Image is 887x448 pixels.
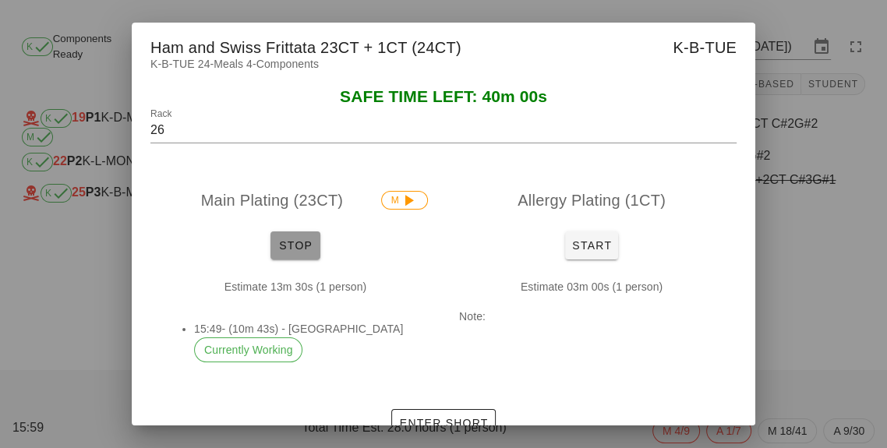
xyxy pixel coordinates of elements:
[204,338,292,362] span: Currently Working
[391,192,418,209] span: M
[194,320,415,362] li: 15:49- (10m 43s) - [GEOGRAPHIC_DATA]
[150,175,440,225] div: Main Plating (23CT)
[565,231,618,259] button: Start
[447,175,737,225] div: Allergy Plating (1CT)
[132,23,755,68] div: Ham and Swiss Frittata 23CT + 1CT (24CT)
[277,239,314,252] span: Stop
[270,231,320,259] button: Stop
[150,108,171,120] label: Rack
[398,417,488,429] span: Enter Short
[132,55,755,88] div: K-B-TUE 24-Meals 4-Components
[459,308,724,325] p: Note:
[459,278,724,295] p: Estimate 03m 00s (1 person)
[673,35,737,60] span: K-B-TUE
[391,409,495,437] button: Enter Short
[571,239,612,252] span: Start
[340,87,547,105] span: SAFE TIME LEFT: 40m 00s
[163,278,428,295] p: Estimate 13m 30s (1 person)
